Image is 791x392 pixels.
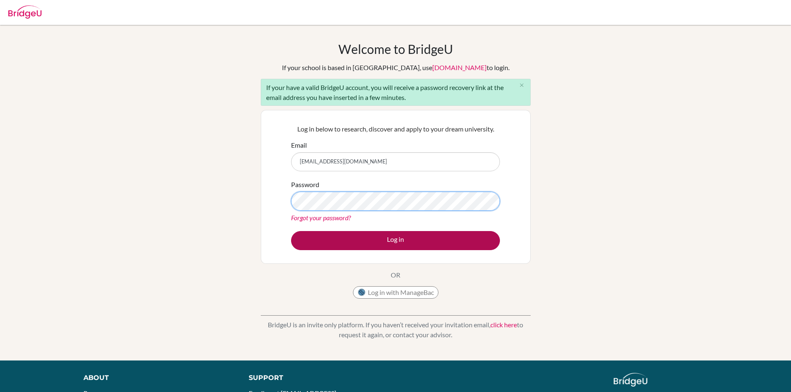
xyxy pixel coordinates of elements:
a: [DOMAIN_NAME] [432,63,487,71]
label: Email [291,140,307,150]
button: Log in with ManageBac [353,286,438,299]
div: If your school is based in [GEOGRAPHIC_DATA], use to login. [282,63,509,73]
button: Log in [291,231,500,250]
p: OR [391,270,400,280]
div: Support [249,373,386,383]
div: If your have a valid BridgeU account, you will receive a password recovery link at the email addr... [261,79,531,106]
label: Password [291,180,319,190]
img: Bridge-U [8,5,42,19]
h1: Welcome to BridgeU [338,41,453,56]
p: BridgeU is an invite only platform. If you haven’t received your invitation email, to request it ... [261,320,531,340]
img: logo_white@2x-f4f0deed5e89b7ecb1c2cc34c3e3d731f90f0f143d5ea2071677605dd97b5244.png [614,373,647,387]
div: About [83,373,230,383]
a: Forgot your password? [291,214,351,222]
a: click here [490,321,517,329]
p: Log in below to research, discover and apply to your dream university. [291,124,500,134]
i: close [519,82,525,88]
button: Close [514,79,530,92]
